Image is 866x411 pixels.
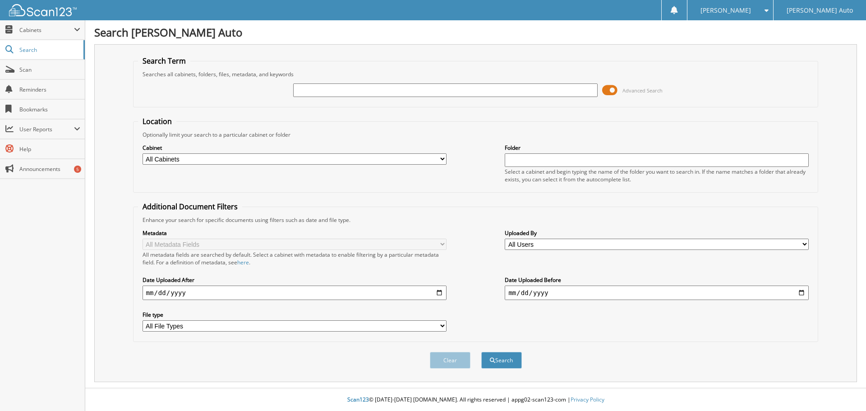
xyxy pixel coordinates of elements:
a: Privacy Policy [571,396,604,403]
span: [PERSON_NAME] Auto [787,8,853,13]
button: Search [481,352,522,369]
span: Bookmarks [19,106,80,113]
div: © [DATE]-[DATE] [DOMAIN_NAME]. All rights reserved | appg02-scan123-com | [85,389,866,411]
span: Cabinets [19,26,74,34]
div: Optionally limit your search to a particular cabinet or folder [138,131,814,139]
legend: Search Term [138,56,190,66]
label: File type [143,311,447,319]
div: Searches all cabinets, folders, files, metadata, and keywords [138,70,814,78]
legend: Additional Document Filters [138,202,242,212]
span: Scan123 [347,396,369,403]
img: scan123-logo-white.svg [9,4,77,16]
span: Reminders [19,86,80,93]
div: 5 [74,166,81,173]
a: here [237,259,249,266]
span: User Reports [19,125,74,133]
label: Date Uploaded Before [505,276,809,284]
span: Scan [19,66,80,74]
label: Date Uploaded After [143,276,447,284]
div: All metadata fields are searched by default. Select a cabinet with metadata to enable filtering b... [143,251,447,266]
label: Metadata [143,229,447,237]
span: Help [19,145,80,153]
span: Advanced Search [622,87,663,94]
input: end [505,286,809,300]
span: Search [19,46,79,54]
span: [PERSON_NAME] [700,8,751,13]
label: Cabinet [143,144,447,152]
label: Uploaded By [505,229,809,237]
button: Clear [430,352,470,369]
label: Folder [505,144,809,152]
legend: Location [138,116,176,126]
span: Announcements [19,165,80,173]
h1: Search [PERSON_NAME] Auto [94,25,857,40]
div: Enhance your search for specific documents using filters such as date and file type. [138,216,814,224]
input: start [143,286,447,300]
div: Select a cabinet and begin typing the name of the folder you want to search in. If the name match... [505,168,809,183]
